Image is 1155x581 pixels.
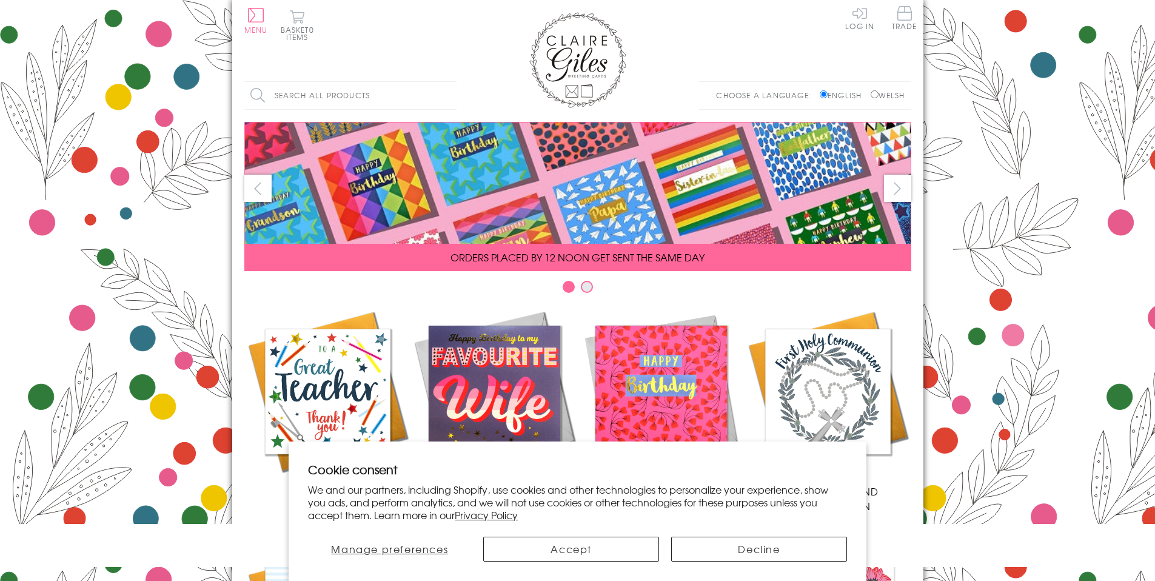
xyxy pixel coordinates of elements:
[820,90,868,101] label: English
[578,308,745,499] a: Birthdays
[871,90,879,98] input: Welsh
[820,90,828,98] input: English
[244,308,411,499] a: Academic
[892,6,917,30] span: Trade
[455,508,518,522] a: Privacy Policy
[244,8,268,33] button: Menu
[716,90,817,101] p: Choose a language:
[845,6,874,30] a: Log In
[244,24,268,35] span: Menu
[444,82,457,109] input: Search
[308,537,471,562] button: Manage preferences
[884,175,911,202] button: next
[871,90,905,101] label: Welsh
[450,250,705,264] span: ORDERS PLACED BY 12 NOON GET SENT THE SAME DAY
[563,281,575,293] button: Carousel Page 1 (Current Slide)
[411,308,578,499] a: New Releases
[286,24,314,42] span: 0 items
[244,280,911,299] div: Carousel Pagination
[244,82,457,109] input: Search all products
[281,10,314,41] button: Basket0 items
[331,542,448,556] span: Manage preferences
[308,461,847,478] h2: Cookie consent
[745,308,911,513] a: Communion and Confirmation
[308,483,847,521] p: We and our partners, including Shopify, use cookies and other technologies to personalize your ex...
[892,6,917,32] a: Trade
[244,175,272,202] button: prev
[529,12,626,108] img: Claire Giles Greetings Cards
[581,281,593,293] button: Carousel Page 2
[483,537,659,562] button: Accept
[671,537,847,562] button: Decline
